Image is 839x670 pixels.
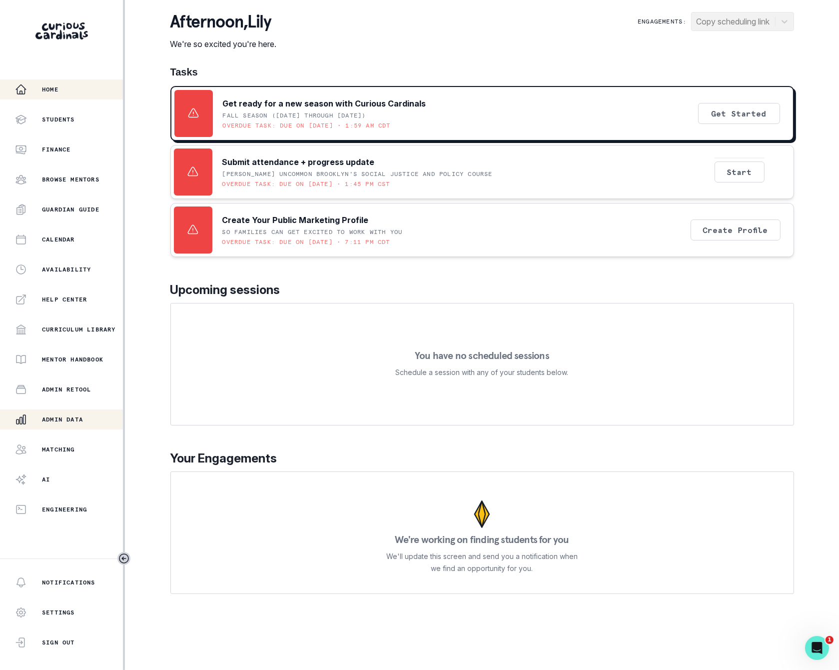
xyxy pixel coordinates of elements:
p: SO FAMILIES CAN GET EXCITED TO WORK WITH YOU [222,228,403,236]
p: You have no scheduled sessions [415,350,549,360]
p: Overdue task: Due on [DATE] • 7:11 PM CDT [222,238,390,246]
h1: Tasks [170,66,794,78]
p: Browse Mentors [42,175,99,183]
p: We'll update this screen and send you a notification when we find an opportunity for you. [386,550,578,574]
p: Engineering [42,505,87,513]
p: Curriculum Library [42,325,116,333]
img: Curious Cardinals Logo [35,22,88,39]
button: Create Profile [691,219,781,240]
p: [PERSON_NAME] UNCOMMON Brooklyn's Social Justice and Policy Course [222,170,493,178]
p: Sign Out [42,638,75,646]
p: Availability [42,265,91,273]
p: Overdue task: Due on [DATE] • 1:45 PM CST [222,180,390,188]
p: We're working on finding students for you [395,534,569,544]
p: Schedule a session with any of your students below. [396,366,569,378]
p: We're so excited you're here. [170,38,277,50]
p: Mentor Handbook [42,355,103,363]
p: Guardian Guide [42,205,99,213]
button: Toggle sidebar [117,552,130,565]
p: Get ready for a new season with Curious Cardinals [223,97,426,109]
p: Fall Season ([DATE] through [DATE]) [223,111,366,119]
p: Admin Data [42,415,83,423]
p: afternoon , Lily [170,12,277,32]
p: Students [42,115,75,123]
p: Overdue task: Due on [DATE] • 1:59 AM CDT [223,121,391,129]
p: Help Center [42,295,87,303]
p: Settings [42,608,75,616]
p: Upcoming sessions [170,281,794,299]
button: Get Started [698,103,780,124]
p: Home [42,85,58,93]
p: Notifications [42,578,95,586]
p: Create Your Public Marketing Profile [222,214,369,226]
p: Admin Retool [42,385,91,393]
p: AI [42,475,50,483]
p: Matching [42,445,75,453]
p: Your Engagements [170,449,794,467]
p: Calendar [42,235,75,243]
iframe: Intercom live chat [805,636,829,660]
p: Finance [42,145,70,153]
p: Engagements: [638,17,687,25]
p: Submit attendance + progress update [222,156,375,168]
span: 1 [826,636,834,644]
button: Start [715,161,765,182]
